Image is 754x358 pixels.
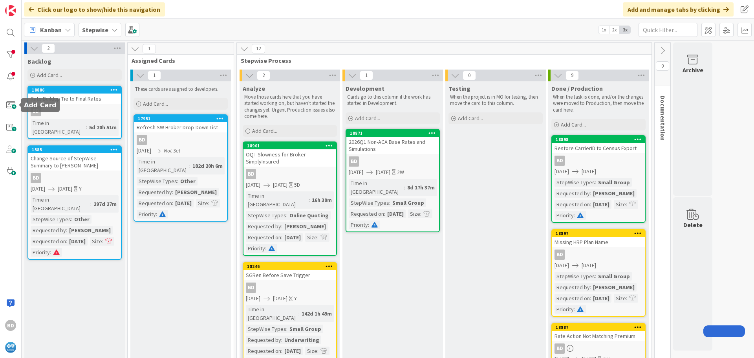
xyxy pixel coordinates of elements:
div: BD [555,156,565,166]
span: [DATE] [31,185,45,193]
span: : [281,336,282,344]
div: Priority [555,305,574,314]
span: : [590,200,591,209]
span: : [177,177,178,185]
div: 16h 39m [310,196,334,204]
div: 297d 27m [92,200,119,208]
div: Add and manage tabs by clicking [623,2,734,17]
div: Requested by [246,336,281,344]
span: : [102,237,103,246]
div: 18887Rate Action Not Matching Premium [552,324,645,341]
div: Size [614,200,626,209]
span: [DATE] [137,147,151,155]
div: 5d 20h 51m [87,123,119,132]
div: Requested on [349,209,384,218]
span: : [50,248,51,257]
span: Add Card... [561,121,586,128]
span: Add Card... [143,100,168,107]
div: Time in [GEOGRAPHIC_DATA] [246,305,298,322]
span: : [66,226,67,235]
div: Requested on [137,199,172,207]
span: : [384,209,385,218]
div: Rate Buildup Tie to Final Rates [28,94,121,104]
span: 9 [565,71,579,80]
div: 18901 [243,142,336,149]
span: [DATE] [555,167,569,176]
div: Size [90,237,102,246]
div: Time in [GEOGRAPHIC_DATA] [137,157,189,174]
span: 0 [656,61,669,71]
span: : [590,189,591,198]
div: Click our logo to show/hide this navigation [24,2,165,17]
div: Small Group [596,272,632,281]
span: : [265,244,266,253]
span: : [389,198,390,207]
img: Visit kanbanzone.com [5,5,16,16]
div: 18897 [556,231,645,236]
a: 18901OQT Slowness for Broker SimplyInsuredBD[DATE][DATE]5DTime in [GEOGRAPHIC_DATA]:16h 39mStepWi... [243,141,337,256]
p: These cards are assigned to developers. [135,86,226,92]
div: BD [552,343,645,354]
span: : [404,183,405,192]
div: 18871 [350,130,439,136]
span: : [281,233,282,242]
span: 1x [598,26,609,34]
div: BD [243,283,336,293]
span: : [590,283,591,292]
div: Missing HRP Plan Name [552,237,645,247]
div: 182d 20h 6m [190,162,225,170]
div: Rate Action Not Matching Premium [552,331,645,341]
div: 142d 1h 49m [300,309,334,318]
span: : [626,294,627,303]
div: [PERSON_NAME] [591,283,637,292]
span: 0 [463,71,476,80]
p: When the project is in MO for testing, then move the card to this column. [450,94,541,107]
div: 2W [397,168,404,176]
span: 2x [609,26,620,34]
span: : [317,347,318,355]
div: Size [305,347,317,355]
span: : [71,215,72,224]
b: Stepwise [82,26,108,34]
span: : [66,237,67,246]
span: : [574,211,575,220]
div: 17951Refresh SW Broker Drop-Down List [134,115,227,132]
span: : [286,325,287,333]
span: : [574,305,575,314]
span: 2 [42,44,55,53]
div: [DATE] [67,237,88,246]
div: 188712026Q1 Non-ACA Base Rates and Simulations [346,130,439,154]
div: [DATE] [385,209,406,218]
div: 18246 [247,264,336,269]
div: 18901OQT Slowness for Broker SimplyInsured [243,142,336,167]
div: BD [246,283,256,293]
div: Archive [683,65,703,75]
span: Stepwise Process [241,57,642,64]
div: Requested by [137,188,172,196]
span: : [90,200,92,208]
p: Cards go to this column if the work has started in Development. [347,94,438,107]
div: [DATE] [282,347,303,355]
div: 18898 [556,137,645,142]
div: BD [31,173,41,183]
a: 1585Change Source of StepWise Summary to [PERSON_NAME]BD[DATE][DATE]YTime in [GEOGRAPHIC_DATA]:29... [27,145,122,260]
a: 188712026Q1 Non-ACA Base Rates and SimulationsBD[DATE][DATE]2WTime in [GEOGRAPHIC_DATA]:8d 17h 37... [346,129,440,232]
div: [DATE] [173,199,194,207]
span: : [298,309,300,318]
div: Priority [246,244,265,253]
div: Size [196,199,208,207]
div: Requested by [555,283,590,292]
div: Small Group [596,178,632,187]
span: : [309,196,310,204]
span: [DATE] [246,294,260,303]
div: BD [555,343,565,354]
div: Size [408,209,420,218]
div: Other [178,177,198,185]
div: StepWise Types [555,178,595,187]
input: Quick Filter... [639,23,697,37]
span: : [595,178,596,187]
div: Size [305,233,317,242]
span: Assigned Cards [132,57,224,64]
span: 1 [360,71,373,80]
span: [DATE] [376,168,390,176]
